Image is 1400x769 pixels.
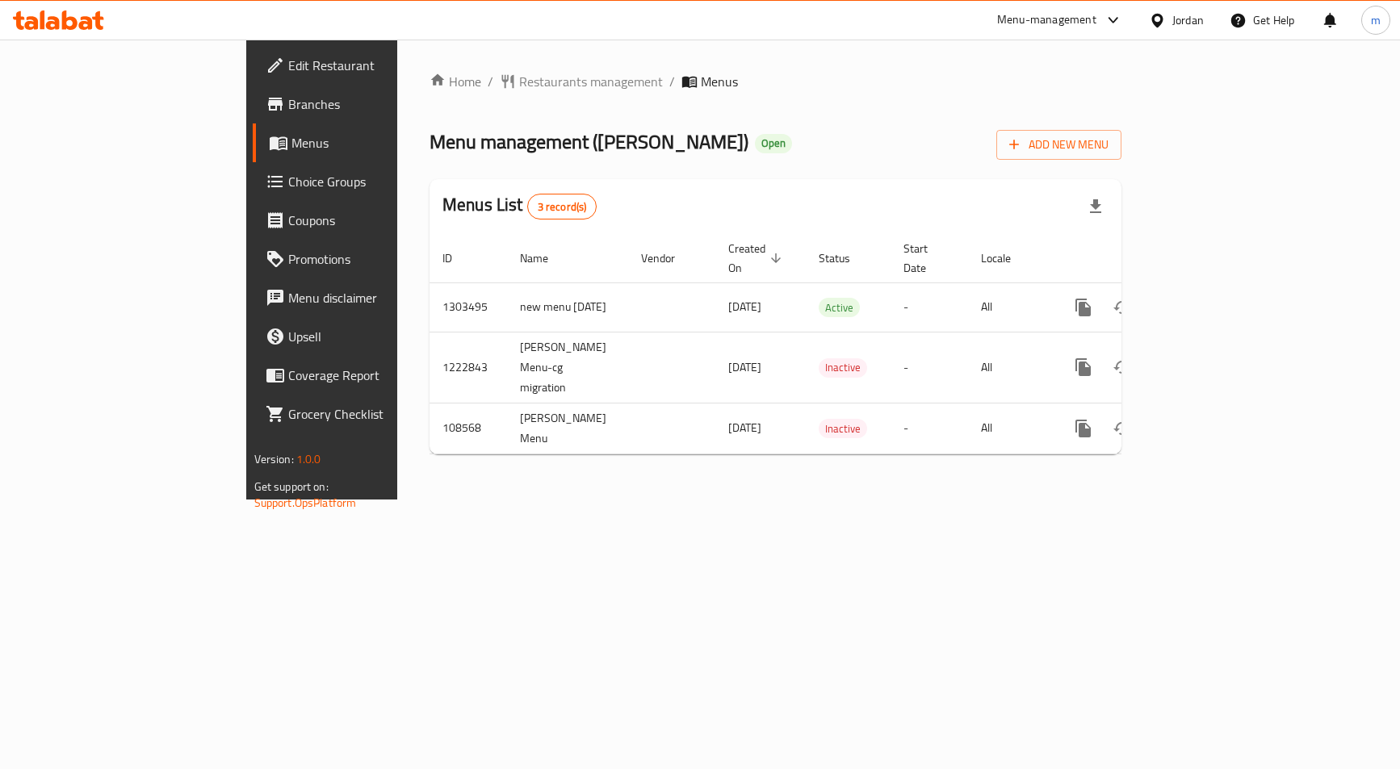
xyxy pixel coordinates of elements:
td: All [968,403,1051,453]
button: Change Status [1103,348,1142,387]
table: enhanced table [430,234,1232,454]
div: Jordan [1172,11,1204,29]
button: Add New Menu [996,130,1121,160]
span: [DATE] [728,357,761,378]
span: Inactive [819,358,867,377]
span: Active [819,299,860,317]
span: Menu management ( [PERSON_NAME] ) [430,123,748,160]
td: All [968,282,1051,332]
button: Change Status [1103,288,1142,327]
a: Support.OpsPlatform [254,492,357,513]
div: Open [755,134,792,153]
td: new menu [DATE] [507,282,628,332]
td: [PERSON_NAME] Menu-cg migration [507,332,628,403]
div: Inactive [819,358,867,378]
span: Branches [288,94,467,114]
h2: Menus List [442,193,597,219]
span: [DATE] [728,417,761,438]
span: Created On [728,239,786,278]
td: - [891,282,968,332]
span: Locale [981,249,1032,268]
span: Start Date [903,239,949,278]
a: Branches [253,85,480,123]
a: Edit Restaurant [253,46,480,85]
th: Actions [1051,234,1232,283]
li: / [669,72,675,91]
a: Restaurants management [500,72,663,91]
span: [DATE] [728,296,761,317]
a: Coupons [253,201,480,240]
span: Coupons [288,211,467,230]
button: more [1064,348,1103,387]
td: All [968,332,1051,403]
div: Menu-management [997,10,1096,30]
a: Upsell [253,317,480,356]
div: Total records count [527,194,597,219]
span: Coverage Report [288,366,467,385]
li: / [488,72,493,91]
nav: breadcrumb [430,72,1121,91]
span: Menu disclaimer [288,288,467,307]
span: Get support on: [254,476,329,497]
a: Menus [253,123,480,162]
span: Menus [291,133,467,153]
span: Status [819,249,871,268]
span: Choice Groups [288,172,467,191]
td: [PERSON_NAME] Menu [507,403,628,453]
a: Menu disclaimer [253,278,480,317]
span: Restaurants management [519,72,663,91]
div: Active [819,298,860,317]
span: Upsell [288,327,467,346]
span: Vendor [641,249,696,268]
span: Menus [701,72,738,91]
span: Inactive [819,420,867,438]
span: ID [442,249,473,268]
span: Name [520,249,569,268]
button: Change Status [1103,409,1142,448]
span: Version: [254,449,294,470]
span: Open [755,136,792,150]
span: Grocery Checklist [288,404,467,424]
button: more [1064,409,1103,448]
a: Promotions [253,240,480,278]
span: 1.0.0 [296,449,321,470]
span: Edit Restaurant [288,56,467,75]
button: more [1064,288,1103,327]
span: m [1371,11,1381,29]
a: Coverage Report [253,356,480,395]
a: Choice Groups [253,162,480,201]
div: Inactive [819,419,867,438]
div: Export file [1076,187,1115,226]
td: - [891,332,968,403]
a: Grocery Checklist [253,395,480,433]
span: Promotions [288,249,467,269]
span: 3 record(s) [528,199,597,215]
span: Add New Menu [1009,135,1109,155]
td: - [891,403,968,453]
